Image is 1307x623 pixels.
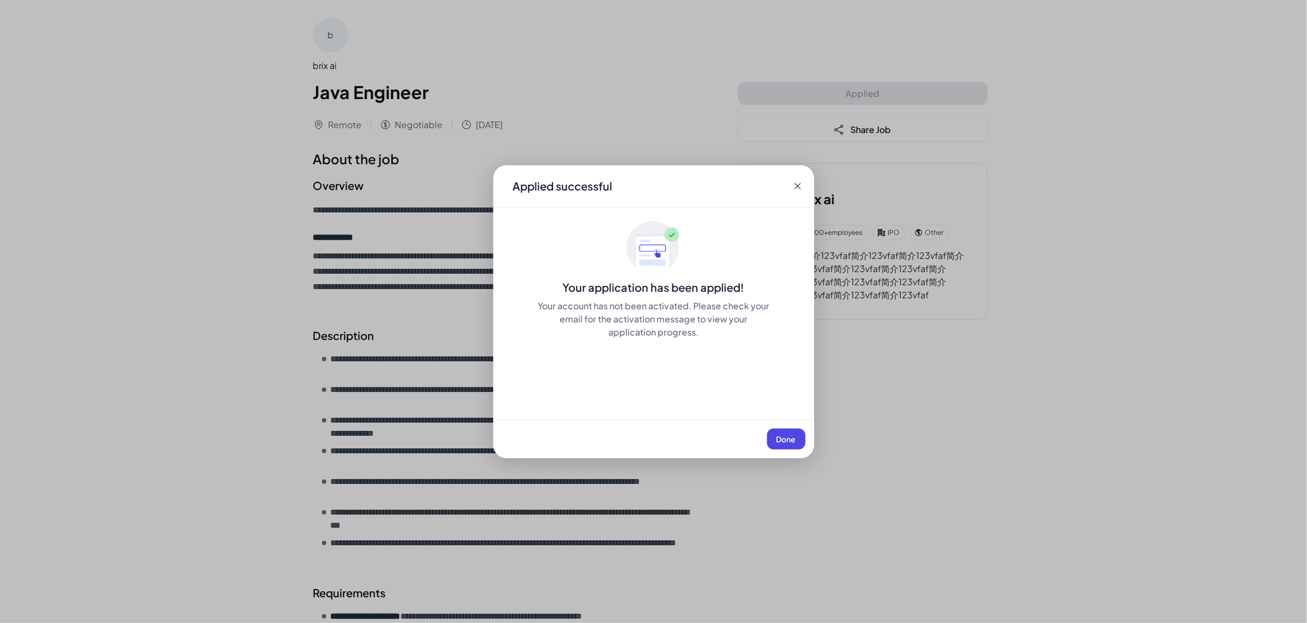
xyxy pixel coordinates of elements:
button: Done [767,429,805,449]
img: ApplyedMaskGroup3.svg [626,221,681,275]
span: Done [776,434,796,444]
div: Your account has not been activated. Please check your email for the activation message to view y... [537,299,770,339]
div: Your application has been applied! [493,280,814,295]
div: Applied successful [513,178,613,194]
